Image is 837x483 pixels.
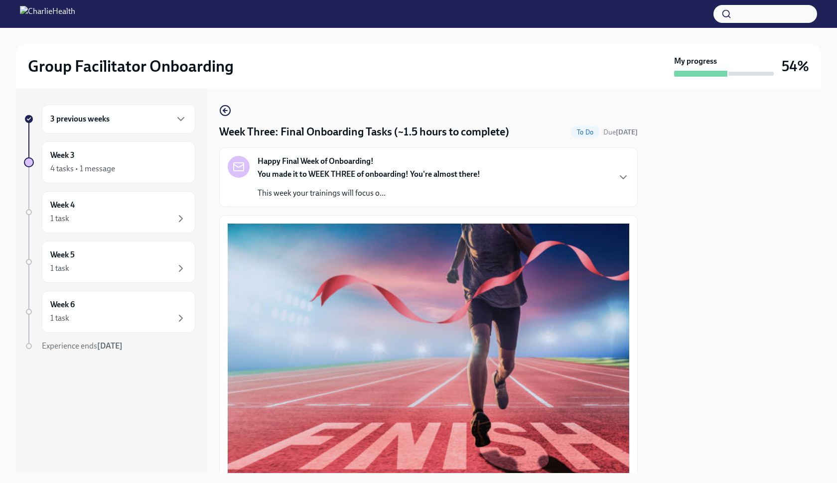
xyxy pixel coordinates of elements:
h6: 3 previous weeks [50,114,110,124]
div: 1 task [50,263,69,274]
div: 4 tasks • 1 message [50,163,115,174]
strong: My progress [674,56,717,67]
span: Due [603,128,638,136]
strong: [DATE] [97,341,123,351]
strong: Happy Final Week of Onboarding! [258,156,374,167]
h6: Week 3 [50,150,75,161]
h4: Week Three: Final Onboarding Tasks (~1.5 hours to complete) [219,124,509,139]
span: September 6th, 2025 10:00 [603,127,638,137]
h6: Week 6 [50,299,75,310]
span: Experience ends [42,341,123,351]
h3: 54% [782,57,809,75]
div: 1 task [50,313,69,324]
strong: You made it to WEEK THREE of onboarding! You're almost there! [258,169,480,179]
p: This week your trainings will focus o... [258,188,480,199]
strong: [DATE] [616,128,638,136]
a: Week 41 task [24,191,195,233]
span: To Do [571,128,599,136]
h6: Week 5 [50,249,75,260]
img: CharlieHealth [20,6,75,22]
div: 1 task [50,213,69,224]
div: 3 previous weeks [42,105,195,133]
a: Week 51 task [24,241,195,283]
a: Week 34 tasks • 1 message [24,141,195,183]
a: Week 61 task [24,291,195,333]
h6: Week 4 [50,200,75,211]
h2: Group Facilitator Onboarding [28,56,234,76]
